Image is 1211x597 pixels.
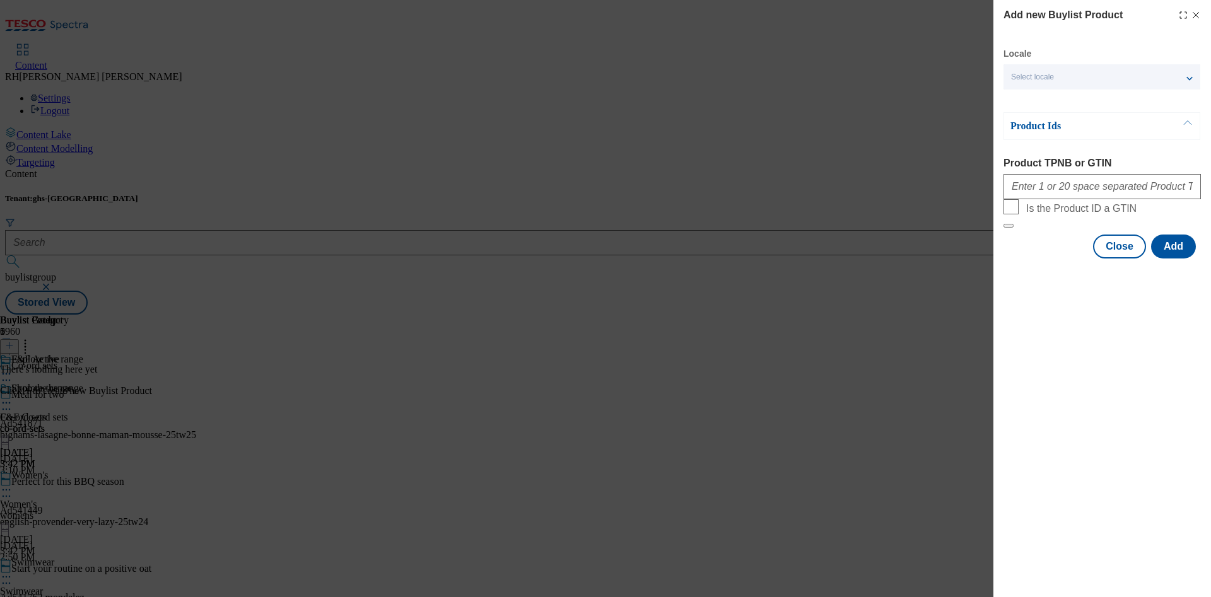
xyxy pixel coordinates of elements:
[1003,64,1200,90] button: Select locale
[1003,174,1201,199] input: Enter 1 or 20 space separated Product TPNB or GTIN
[1010,120,1143,132] p: Product Ids
[1093,235,1146,258] button: Close
[1151,235,1196,258] button: Add
[1003,158,1201,169] label: Product TPNB or GTIN
[1026,203,1137,214] span: Is the Product ID a GTIN
[1003,50,1031,57] label: Locale
[1003,8,1123,23] h4: Add new Buylist Product
[1011,72,1054,82] span: Select locale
